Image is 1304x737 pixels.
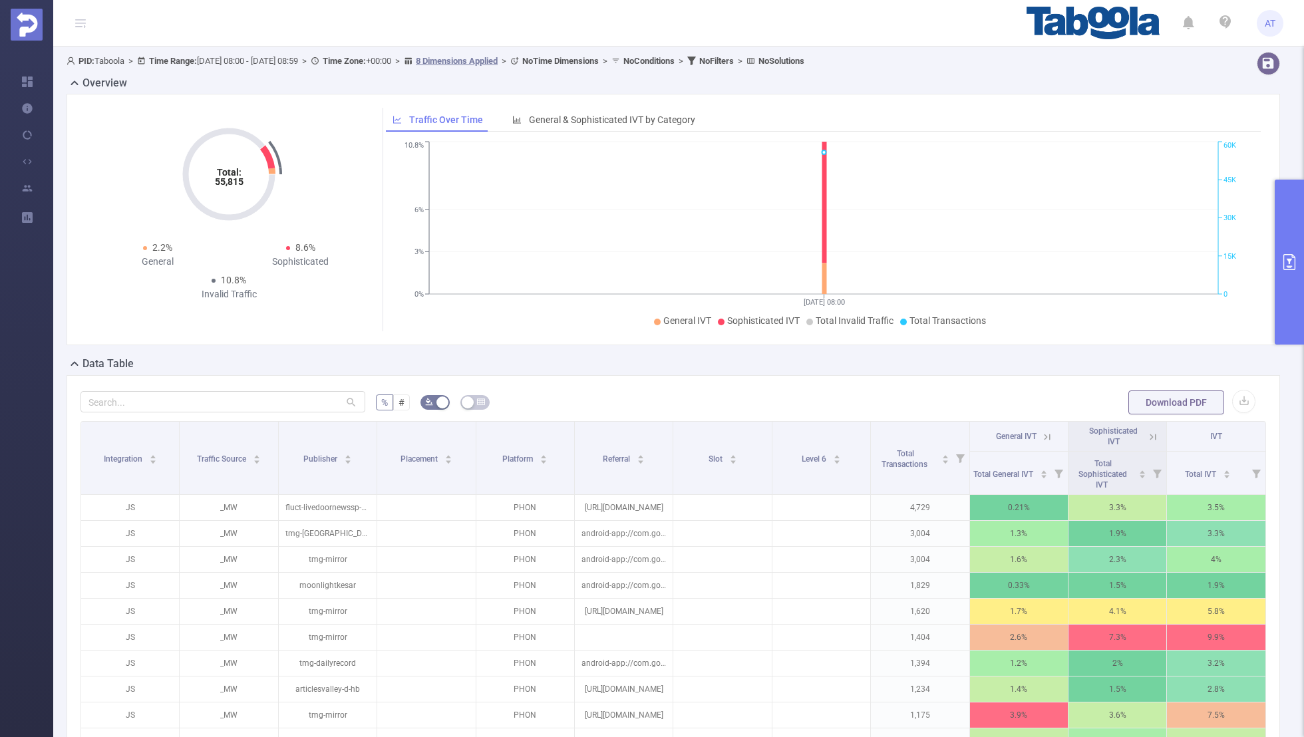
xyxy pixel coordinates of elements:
[575,495,673,520] p: [URL][DOMAIN_NAME]
[158,287,301,301] div: Invalid Traffic
[970,495,1068,520] p: 0.21%
[675,56,687,66] span: >
[941,453,949,457] i: icon: caret-up
[81,676,179,702] p: JS
[81,391,365,412] input: Search...
[1068,573,1166,598] p: 1.5%
[816,315,894,326] span: Total Invalid Traffic
[180,676,277,702] p: _MW
[709,454,725,464] span: Slot
[1068,547,1166,572] p: 2.3%
[81,702,179,728] p: JS
[970,625,1068,650] p: 2.6%
[1223,468,1231,476] div: Sort
[663,315,711,326] span: General IVT
[802,454,828,464] span: Level 6
[871,599,969,624] p: 1,620
[996,432,1037,441] span: General IVT
[405,142,424,150] tspan: 10.8%
[1167,521,1265,546] p: 3.3%
[1223,290,1227,299] tspan: 0
[1040,468,1048,476] div: Sort
[1223,473,1231,477] i: icon: caret-down
[1139,468,1146,472] i: icon: caret-up
[81,521,179,546] p: JS
[279,651,377,676] p: tmg-dailyrecord
[575,521,673,546] p: android-app://com.google.android.googlequicksearchbox/
[477,398,485,406] i: icon: table
[149,453,157,461] div: Sort
[729,453,737,461] div: Sort
[941,458,949,462] i: icon: caret-down
[221,275,246,285] span: 10.8%
[522,56,599,66] b: No Time Dimensions
[699,56,734,66] b: No Filters
[1068,521,1166,546] p: 1.9%
[279,702,377,728] p: tmg-mirror
[833,458,840,462] i: icon: caret-down
[871,521,969,546] p: 3,004
[1223,176,1236,184] tspan: 45K
[279,676,377,702] p: articlesvalley-d-hb
[180,521,277,546] p: _MW
[180,599,277,624] p: _MW
[637,453,645,461] div: Sort
[253,453,261,461] div: Sort
[871,651,969,676] p: 1,394
[279,625,377,650] p: tmg-mirror
[540,453,548,461] div: Sort
[1223,252,1236,261] tspan: 15K
[393,115,402,124] i: icon: line-chart
[444,453,452,457] i: icon: caret-up
[970,573,1068,598] p: 0.33%
[871,625,969,650] p: 1,404
[973,470,1035,479] span: Total General IVT
[941,453,949,461] div: Sort
[124,56,137,66] span: >
[81,547,179,572] p: JS
[970,676,1068,702] p: 1.4%
[909,315,986,326] span: Total Transactions
[871,676,969,702] p: 1,234
[149,458,156,462] i: icon: caret-down
[476,521,574,546] p: PHON
[1068,495,1166,520] p: 3.3%
[575,547,673,572] p: android-app://com.google.android.googlequicksearchbox/
[82,356,134,372] h2: Data Table
[197,454,248,464] span: Traffic Source
[180,547,277,572] p: _MW
[970,547,1068,572] p: 1.6%
[734,56,746,66] span: >
[81,651,179,676] p: JS
[381,397,388,408] span: %
[476,651,574,676] p: PHON
[1247,452,1265,494] i: Filter menu
[1167,599,1265,624] p: 5.8%
[1167,651,1265,676] p: 3.2%
[1167,676,1265,702] p: 2.8%
[79,56,94,66] b: PID:
[637,453,645,457] i: icon: caret-up
[637,458,645,462] i: icon: caret-down
[871,702,969,728] p: 1,175
[476,676,574,702] p: PHON
[871,495,969,520] p: 4,729
[1167,547,1265,572] p: 4%
[1223,142,1236,150] tspan: 60K
[871,547,969,572] p: 3,004
[599,56,611,66] span: >
[575,651,673,676] p: android-app://com.google.android.googlequicksearchbox/
[344,453,351,457] i: icon: caret-up
[603,454,632,464] span: Referral
[81,495,179,520] p: JS
[81,599,179,624] p: JS
[871,573,969,598] p: 1,829
[149,453,156,457] i: icon: caret-up
[727,315,800,326] span: Sophisticated IVT
[1185,470,1218,479] span: Total IVT
[180,495,277,520] p: _MW
[1078,459,1127,490] span: Total Sophisticated IVT
[104,454,144,464] span: Integration
[416,56,498,66] u: 8 Dimensions Applied
[1223,214,1236,223] tspan: 30K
